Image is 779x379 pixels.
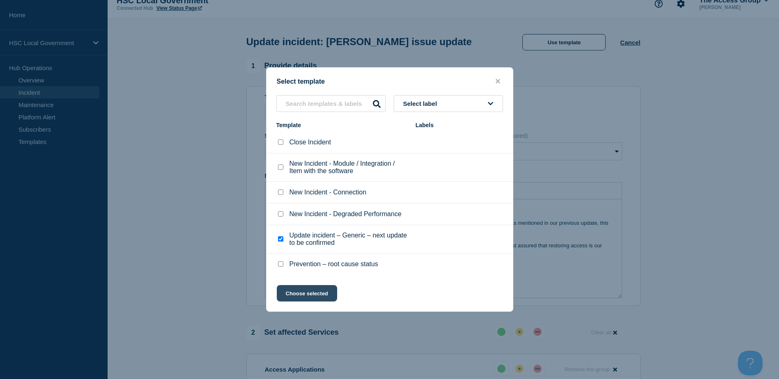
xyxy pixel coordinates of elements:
[278,236,283,242] input: Update incident – Generic – next update to be confirmed checkbox
[403,100,441,107] span: Select label
[267,78,513,85] div: Select template
[290,139,331,146] p: Close Incident
[290,232,407,247] p: Update incident – Generic – next update to be confirmed
[416,122,503,128] div: Labels
[290,189,367,196] p: New Incident - Connection
[493,78,503,85] button: close button
[290,210,402,218] p: New Incident - Degraded Performance
[394,95,503,112] button: Select label
[276,95,386,112] input: Search templates & labels
[278,139,283,145] input: Close Incident checkbox
[276,122,407,128] div: Template
[290,260,378,268] p: Prevention – root cause status
[278,261,283,267] input: Prevention – root cause status checkbox
[278,164,283,170] input: New Incident - Module / Integration / Item with the software checkbox
[278,189,283,195] input: New Incident - Connection checkbox
[278,211,283,217] input: New Incident - Degraded Performance checkbox
[277,285,337,301] button: Choose selected
[290,160,407,175] p: New Incident - Module / Integration / Item with the software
